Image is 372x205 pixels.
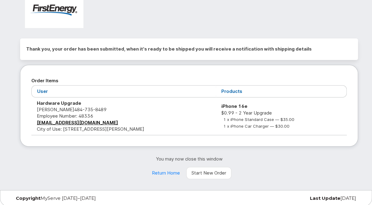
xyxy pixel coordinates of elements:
[37,120,118,125] a: [EMAIL_ADDRESS][DOMAIN_NAME]
[216,97,347,135] td: $0.99 - 2 Year Upgrade
[221,103,247,109] strong: iPhone 16e
[147,167,185,179] a: Return Home
[31,85,216,97] th: User
[37,100,81,106] strong: Hardware Upgrade
[74,107,107,112] span: 484
[31,97,216,135] td: [PERSON_NAME] City of Use: [STREET_ADDRESS][PERSON_NAME]
[16,195,40,201] strong: Copyright
[216,85,347,97] th: Products
[20,156,358,162] p: You may now close this window
[93,107,107,112] span: 8489
[11,196,128,201] div: MyServe [DATE]–[DATE]
[26,44,352,54] h2: Thank you, your order has been submitted, when it's ready to be shipped you will receive a notifi...
[82,107,93,112] span: 735
[346,178,367,200] iframe: Messenger Launcher
[223,124,290,129] small: 1 x iPhone Car Charger — $30.00
[37,113,93,119] span: Employee Number: 48336
[223,117,294,122] small: 1 x iPhone Standard Case — $35.00
[186,167,231,179] a: Start New Order
[31,76,347,85] h2: Order Items
[244,196,361,201] div: [DATE]
[310,195,340,201] strong: Last Update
